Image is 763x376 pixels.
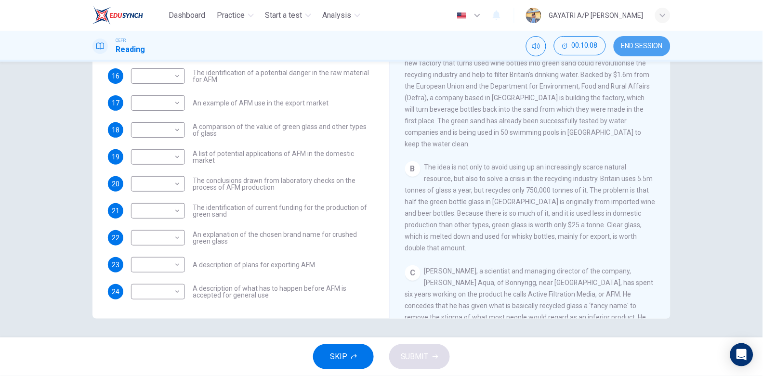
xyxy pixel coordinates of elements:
[193,261,315,268] span: A description of plans for exporting AFM
[112,127,119,133] span: 18
[193,231,374,245] span: An explanation of the chosen brand name for crushed green glass
[456,12,468,19] img: en
[112,100,119,106] span: 17
[112,234,119,241] span: 22
[112,73,119,79] span: 16
[116,37,126,44] span: CEFR
[169,10,206,21] span: Dashboard
[730,343,753,366] div: Open Intercom Messenger
[92,6,143,25] img: EduSynch logo
[193,69,374,83] span: The identification of a potential danger in the raw material for AFM
[549,10,644,21] div: GAYATRI A/P [PERSON_NAME]
[193,123,374,137] span: A comparison of the value of green glass and other types of glass
[405,25,651,148] span: For the past 100 years, special high grade white sand dug from the ground at [PERSON_NAME] in the...
[405,265,421,281] div: C
[92,6,165,25] a: EduSynch logo
[572,42,598,50] span: 00:10:08
[554,36,606,56] div: Hide
[116,44,145,55] h1: Reading
[165,7,210,24] button: Dashboard
[621,42,663,50] span: END SESSION
[193,204,374,218] span: The identification of current funding for the production of green sand
[112,288,119,295] span: 24
[313,344,374,369] button: SKIP
[112,154,119,160] span: 19
[405,163,656,252] span: The idea is not only to avoid using up an increasingly scarce natural resource, but also to solve...
[526,36,546,56] div: Mute
[614,36,671,56] button: END SESSION
[193,100,329,106] span: An example of AFM use in the export market
[217,10,245,21] span: Practice
[405,161,421,177] div: B
[323,10,352,21] span: Analysis
[193,285,374,298] span: A description of what has to happen before AFM is accepted for general use
[193,150,374,164] span: A list of potential applications of AFM in the domestic market
[262,7,315,24] button: Start a test
[330,350,347,363] span: SKIP
[213,7,258,24] button: Practice
[265,10,303,21] span: Start a test
[112,261,119,268] span: 23
[112,181,119,187] span: 20
[526,8,541,23] img: Profile picture
[554,36,606,55] button: 00:10:08
[112,207,119,214] span: 21
[193,177,374,191] span: The conclusions drawn from laboratory checks on the process of AFM production
[319,7,364,24] button: Analysis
